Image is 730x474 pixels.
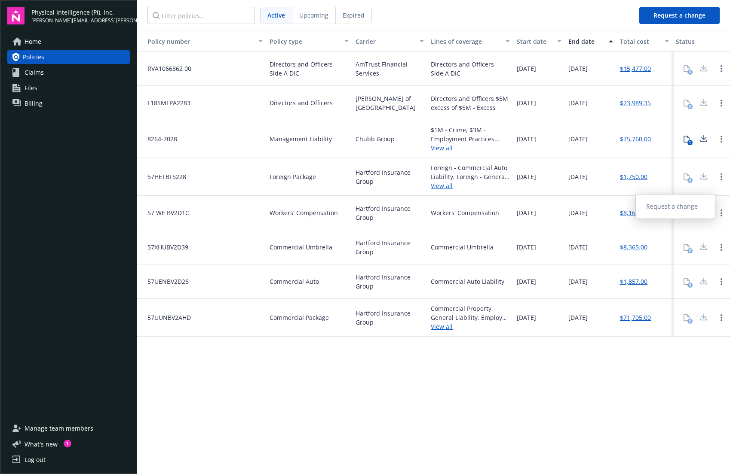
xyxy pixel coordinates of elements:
[25,453,46,467] div: Log out
[716,134,727,144] a: Open options
[7,81,130,95] a: Files
[356,168,424,186] span: Hartford Insurance Group
[431,181,510,190] a: View all
[141,134,177,143] span: 8264-7028
[270,98,333,107] span: Directors and Officers
[31,8,130,17] span: Physical Intelligence (Pi), Inc.
[7,97,130,110] a: Billing
[343,11,365,20] span: Expired
[270,313,329,322] span: Commercial Package
[299,11,328,20] span: Upcoming
[620,243,647,252] a: $8,365.00
[568,243,588,252] span: [DATE]
[141,37,253,46] div: Toggle SortBy
[141,37,253,46] div: Policy number
[620,172,647,181] a: $1,750.00
[7,35,130,49] a: Home
[141,64,191,73] span: RVA1066862 00
[25,97,43,110] span: Billing
[356,37,414,46] div: Carrier
[517,64,536,73] span: [DATE]
[431,322,510,331] a: View all
[356,238,424,256] span: Hartford Insurance Group
[141,313,191,322] span: 57UUNBV2AHD
[141,172,186,181] span: 57HETBF5228
[31,17,130,24] span: [PERSON_NAME][EMAIL_ADDRESS][PERSON_NAME][DOMAIN_NAME]
[25,422,93,435] span: Manage team members
[431,163,510,181] div: Foreign - Commercial Auto Liability, Foreign - General Liability, Foreign - Kidnap and [PERSON_NA...
[270,243,332,252] span: Commercial Umbrella
[431,60,510,78] div: Directors and Officers - Side A DIC
[25,81,37,95] span: Files
[620,134,651,143] a: $75,760.00
[620,98,651,107] a: $23,989.35
[7,422,130,435] a: Manage team members
[25,440,58,449] span: What ' s new
[620,37,659,46] div: Total cost
[620,313,651,322] a: $71,705.00
[7,7,25,24] img: navigator-logo.svg
[270,277,319,286] span: Commercial Auto
[568,172,588,181] span: [DATE]
[141,208,189,217] span: 57 WE BV2D1C
[141,98,190,107] span: L18SMLPA2283
[639,7,720,24] button: Request a change
[687,140,693,145] div: 1
[716,98,727,108] a: Open options
[147,7,255,24] input: Filter policies...
[270,134,332,143] span: Management Liability
[617,31,672,52] button: Total cost
[517,37,552,46] div: Start date
[513,31,565,52] button: Start date
[568,208,588,217] span: [DATE]
[431,143,510,152] a: View all
[141,243,188,252] span: 57XHUBV2D39
[7,66,130,79] a: Claims
[7,50,130,64] a: Policies
[356,204,424,222] span: Hartford Insurance Group
[517,208,536,217] span: [DATE]
[620,277,647,286] a: $1,857.00
[517,172,536,181] span: [DATE]
[267,11,285,20] span: Active
[716,64,727,74] a: Open options
[356,60,424,78] span: AmTrust Financial Services
[716,276,727,287] a: Open options
[431,208,499,217] div: Workers' Compensation
[716,208,727,218] a: Open options
[356,134,395,143] span: Chubb Group
[270,37,339,46] div: Policy type
[270,60,349,78] span: Directors and Officers - Side A DIC
[31,7,130,24] button: Physical Intelligence (Pi), Inc.[PERSON_NAME][EMAIL_ADDRESS][PERSON_NAME][DOMAIN_NAME]
[517,277,536,286] span: [DATE]
[7,440,71,449] button: What's new1
[270,172,316,181] span: Foreign Package
[517,134,536,143] span: [DATE]
[565,31,617,52] button: End date
[568,134,588,143] span: [DATE]
[716,172,727,182] a: Open options
[427,31,513,52] button: Lines of coverage
[517,313,536,322] span: [DATE]
[568,64,588,73] span: [DATE]
[568,37,604,46] div: End date
[270,208,338,217] span: Workers' Compensation
[568,277,588,286] span: [DATE]
[356,309,424,327] span: Hartford Insurance Group
[25,66,44,79] span: Claims
[620,64,651,73] a: $15,477.00
[620,208,647,217] a: $8,165.00
[266,31,352,52] button: Policy type
[716,313,727,323] a: Open options
[23,50,44,64] span: Policies
[431,243,494,252] div: Commercial Umbrella
[356,273,424,291] span: Hartford Insurance Group
[678,131,695,148] button: 1
[517,98,536,107] span: [DATE]
[352,31,427,52] button: Carrier
[25,35,41,49] span: Home
[568,98,588,107] span: [DATE]
[568,313,588,322] span: [DATE]
[517,243,536,252] span: [DATE]
[141,277,189,286] span: 57UENBV2D26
